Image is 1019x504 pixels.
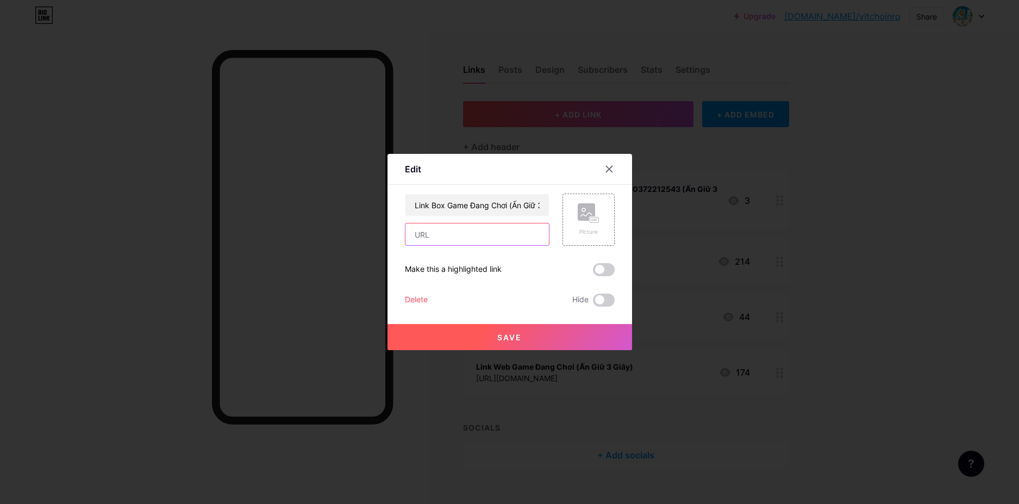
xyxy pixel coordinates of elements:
[405,263,502,276] div: Make this a highlighted link
[405,194,549,216] input: Title
[497,333,522,342] span: Save
[405,163,421,176] div: Edit
[405,223,549,245] input: URL
[387,324,632,350] button: Save
[578,228,599,236] div: Picture
[572,294,589,307] span: Hide
[405,294,428,307] div: Delete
